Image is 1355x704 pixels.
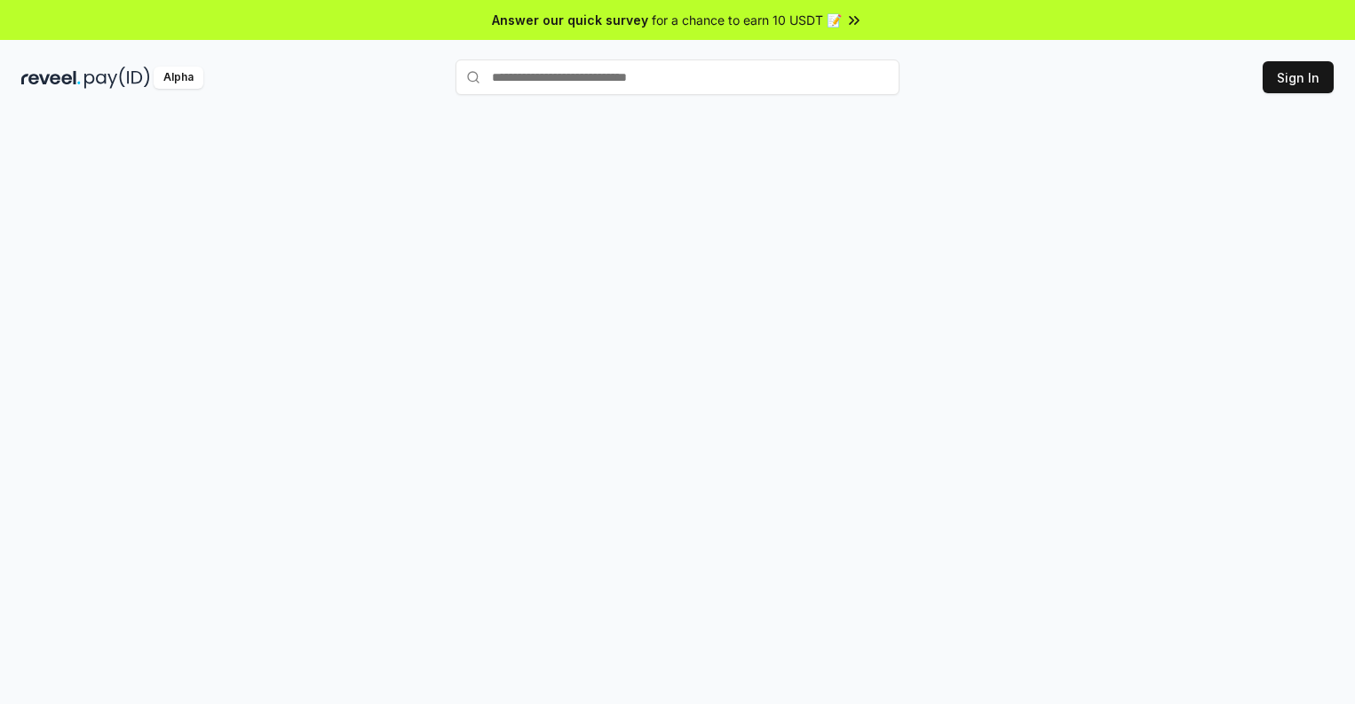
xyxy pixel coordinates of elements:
[21,67,81,89] img: reveel_dark
[652,11,842,29] span: for a chance to earn 10 USDT 📝
[1263,61,1334,93] button: Sign In
[492,11,648,29] span: Answer our quick survey
[154,67,203,89] div: Alpha
[84,67,150,89] img: pay_id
